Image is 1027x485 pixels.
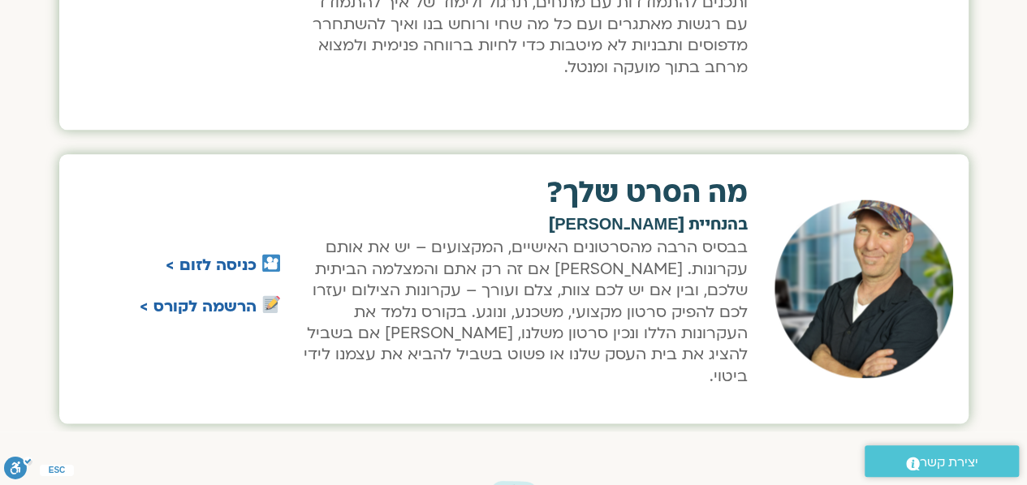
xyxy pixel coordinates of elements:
h2: מה הסרט שלך? [298,178,748,208]
a: יצירת קשר [865,445,1019,477]
h2: בהנחיית [PERSON_NAME] [298,217,748,233]
p: בבסיס הרבה מהסרטונים האישיים, המקצועים – יש את אותם עקרונות. [PERSON_NAME] אם זה רק אתם והמצלמה ה... [298,237,748,387]
img: זיואן [775,200,953,378]
span: יצירת קשר [920,452,978,474]
img: 🎦 [262,254,280,272]
a: כניסה לזום > [166,255,257,276]
img: 📝 [262,295,280,313]
a: הרשמה לקורס > [140,296,257,317]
